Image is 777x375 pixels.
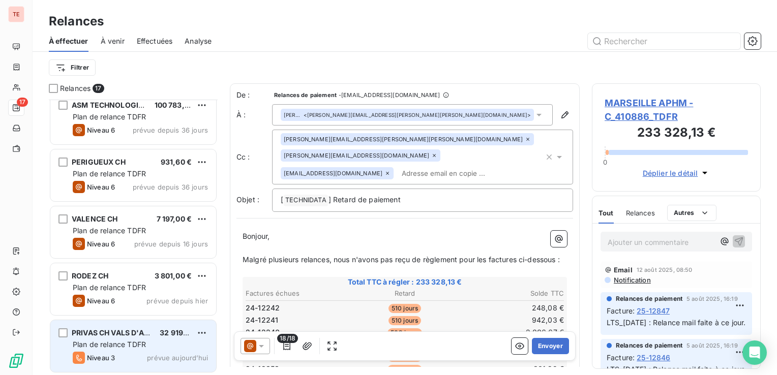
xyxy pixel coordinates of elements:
[72,214,118,223] span: VALENCE CH
[60,83,91,93] span: Relances
[137,36,173,46] span: Effectuées
[459,302,564,314] td: 248,08 €
[339,92,440,98] span: - [EMAIL_ADDRESS][DOMAIN_NAME]
[605,96,748,123] span: MARSEILLE APHM - C_410886_TDFR
[284,170,382,176] span: [EMAIL_ADDRESS][DOMAIN_NAME]
[599,209,614,217] span: Tout
[274,92,337,98] span: Relances de paiement
[8,353,24,369] img: Logo LeanPay
[459,363,564,374] td: 801,29 €
[49,36,88,46] span: À effectuer
[459,288,564,299] th: Solde TTC
[284,152,429,159] span: [PERSON_NAME][EMAIL_ADDRESS][DOMAIN_NAME]
[87,126,115,134] span: Niveau 6
[49,12,104,30] h3: Relances
[328,195,401,204] span: ] Retard de paiement
[246,364,279,374] span: 24-12353
[532,338,569,354] button: Envoyer
[73,169,146,178] span: Plan de relance TDFR
[246,327,280,337] span: 24-12240
[236,195,259,204] span: Objet :
[49,59,96,76] button: Filtrer
[93,84,104,93] span: 17
[133,126,208,134] span: prévue depuis 36 jours
[146,297,208,305] span: prévue depuis hier
[73,112,146,121] span: Plan de relance TDFR
[637,305,670,316] span: 25-12847
[244,277,565,287] span: Total TTC à régler : 233 328,13 €
[161,158,192,166] span: 931,60 €
[17,98,28,107] span: 17
[614,266,633,274] span: Email
[667,205,716,221] button: Autres
[388,304,421,313] span: 510 jours
[73,340,146,349] span: Plan de relance TDFR
[616,294,682,303] span: Relances de paiement
[147,354,208,362] span: prévue aujourd’hui
[284,136,523,142] span: [PERSON_NAME][EMAIL_ADDRESS][PERSON_NAME][PERSON_NAME][DOMAIN_NAME]
[284,111,531,118] div: <[PERSON_NAME][EMAIL_ADDRESS][PERSON_NAME][PERSON_NAME][DOMAIN_NAME]>
[157,214,192,223] span: 7 197,00 €
[160,328,200,337] span: 32 919,91 €
[236,90,272,100] span: De :
[243,255,560,264] span: Malgré plusieurs relances, nous n'avons pas reçu de règlement pour les factures ci-dessous :
[72,271,108,280] span: RODEZ CH
[8,6,24,22] div: TE
[607,352,635,363] span: Facture :
[243,232,270,240] span: Bonjour,
[387,365,422,374] span: 432 jours
[616,341,682,350] span: Relances de paiement
[101,36,125,46] span: À venir
[87,183,115,191] span: Niveau 6
[87,354,115,362] span: Niveau 3
[49,100,218,375] div: grid
[398,166,515,181] input: Adresse email en copie ...
[607,365,745,373] span: LTS_[DATE] : Relance mail faite à ce jour.
[607,318,745,327] span: LTS_[DATE] : Relance mail faite à ce jour.
[281,195,283,204] span: [
[155,271,192,280] span: 3 801,00 €
[637,267,693,273] span: 12 août 2025, 08:50
[73,226,146,235] span: Plan de relance TDFR
[277,334,298,343] span: 18/18
[607,305,635,316] span: Facture :
[73,283,146,292] span: Plan de relance TDFR
[8,100,24,116] a: 17
[133,183,208,191] span: prévue depuis 36 jours
[686,296,738,302] span: 5 août 2025, 16:19
[284,111,302,118] span: [PERSON_NAME]
[72,328,173,337] span: PRIVAS CH VALS D'ARDECHE
[686,342,738,349] span: 5 août 2025, 16:19
[637,352,670,363] span: 25-12846
[134,240,208,248] span: prévue depuis 16 jours
[72,158,126,166] span: PERIGUEUX CH
[388,316,421,325] span: 510 jours
[284,195,328,206] span: TECHNIDATA
[87,240,115,248] span: Niveau 6
[640,167,713,179] button: Déplier le détail
[246,303,280,313] span: 24-12242
[605,123,748,144] h3: 233 328,13 €
[459,327,564,338] td: 2 006,67 €
[643,168,698,178] span: Déplier le détail
[246,315,278,325] span: 24-12241
[742,340,767,365] div: Open Intercom Messenger
[87,297,115,305] span: Niveau 6
[387,328,422,337] span: 509 jours
[236,110,272,120] label: À :
[588,33,740,49] input: Rechercher
[185,36,212,46] span: Analyse
[459,315,564,326] td: 942,03 €
[352,288,458,299] th: Retard
[245,288,351,299] th: Factures échues
[626,209,655,217] span: Relances
[155,101,201,109] span: 100 783,54 €
[613,276,651,284] span: Notification
[236,152,272,162] label: Cc :
[603,158,607,166] span: 0
[72,101,164,109] span: ASM TECHNOLOGIES SAS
